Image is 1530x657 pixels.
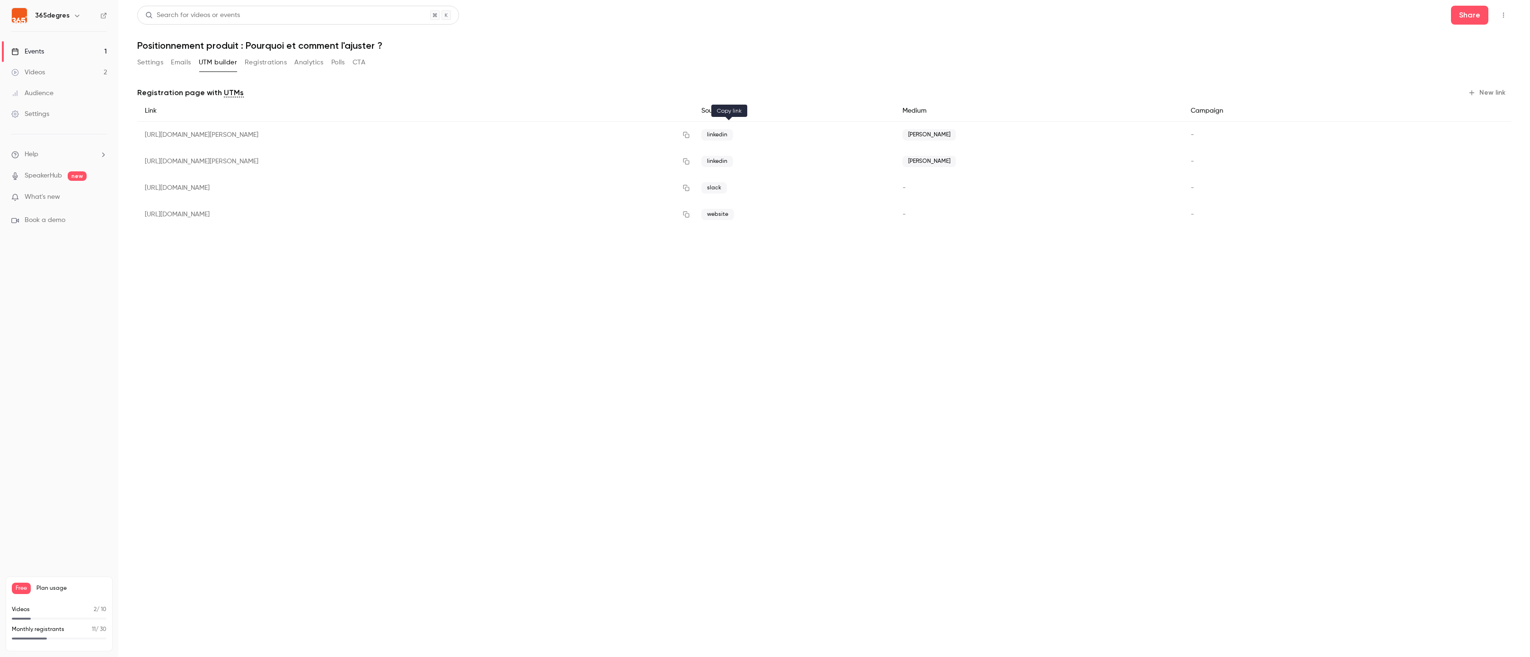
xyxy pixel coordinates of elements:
[294,55,324,70] button: Analytics
[25,150,38,160] span: Help
[94,607,97,613] span: 2
[1464,85,1511,100] button: New link
[902,185,906,191] span: -
[701,156,733,167] span: linkedin
[25,192,60,202] span: What's new
[902,129,956,141] span: [PERSON_NAME]
[1191,158,1194,165] span: -
[68,171,87,181] span: new
[137,201,694,228] div: [URL][DOMAIN_NAME]
[353,55,365,70] button: CTA
[701,209,734,220] span: website
[1191,132,1194,138] span: -
[11,150,107,160] li: help-dropdown-opener
[11,89,53,98] div: Audience
[694,100,894,122] div: Source
[11,47,44,56] div: Events
[92,627,96,632] span: 11
[92,625,106,634] p: / 30
[245,55,287,70] button: Registrations
[137,175,694,201] div: [URL][DOMAIN_NAME]
[902,211,906,218] span: -
[12,625,64,634] p: Monthly registrants
[895,100,1183,122] div: Medium
[11,68,45,77] div: Videos
[35,11,70,20] h6: 365degres
[331,55,345,70] button: Polls
[137,40,1511,51] h1: Positionnement produit : Pourquoi et comment l'ajuster ?
[171,55,191,70] button: Emails
[1183,100,1384,122] div: Campaign
[25,215,65,225] span: Book a demo
[12,8,27,23] img: 365degres
[199,55,237,70] button: UTM builder
[701,129,733,141] span: linkedin
[137,55,163,70] button: Settings
[1191,211,1194,218] span: -
[1451,6,1488,25] button: Share
[224,87,244,98] a: UTMs
[902,156,956,167] span: [PERSON_NAME]
[137,100,694,122] div: Link
[12,583,31,594] span: Free
[701,182,727,194] span: slack
[36,585,106,592] span: Plan usage
[12,605,30,614] p: Videos
[1191,185,1194,191] span: -
[137,122,694,149] div: [URL][DOMAIN_NAME][PERSON_NAME]
[25,171,62,181] a: SpeakerHub
[137,87,244,98] p: Registration page with
[137,148,694,175] div: [URL][DOMAIN_NAME][PERSON_NAME]
[11,109,49,119] div: Settings
[145,10,240,20] div: Search for videos or events
[94,605,106,614] p: / 10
